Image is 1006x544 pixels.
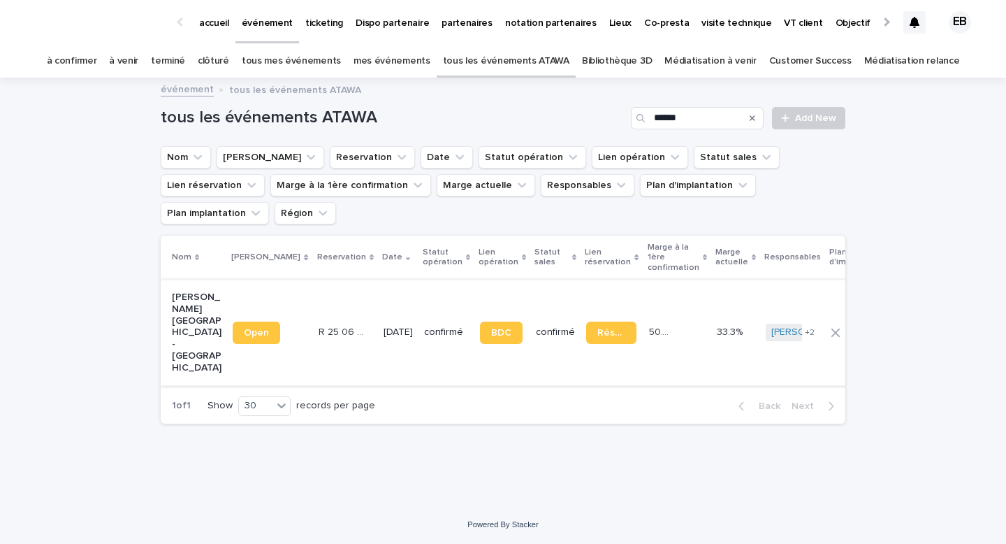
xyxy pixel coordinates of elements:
[172,292,221,374] p: [PERSON_NAME][GEOGRAPHIC_DATA]-[GEOGRAPHIC_DATA]
[151,45,185,78] a: terminé
[795,113,836,123] span: Add New
[592,146,688,169] button: Lien opération
[771,327,847,338] a: [PERSON_NAME]
[750,401,780,411] span: Back
[244,328,269,338] span: Open
[161,174,265,196] button: Lien réservation
[28,8,163,36] img: Ls34BcGeRexTGTNfXpUC
[229,81,361,96] p: tous les événements ATAWA
[631,107,764,129] input: Search
[649,324,677,338] p: 50.7 %
[536,327,575,338] p: confirmé
[769,45,852,78] a: Customer Success
[864,45,960,78] a: Médiatisation relance
[786,400,845,413] button: Next
[694,146,780,169] button: Statut sales
[585,245,631,271] p: Lien réservation
[231,250,300,265] p: [PERSON_NAME]
[443,45,569,78] a: tous les événements ATAWA
[534,245,569,271] p: Statut sales
[161,80,214,96] a: événement
[715,245,748,271] p: Marge actuelle
[949,11,971,34] div: EB
[640,174,756,196] button: Plan d'implantation
[421,146,473,169] button: Date
[437,174,535,196] button: Marge actuelle
[384,327,413,338] p: [DATE]
[727,400,786,413] button: Back
[275,202,336,224] button: Région
[586,322,636,344] a: Réservation
[353,45,430,78] a: mes événements
[479,146,586,169] button: Statut opération
[233,322,280,344] a: Open
[597,328,625,338] span: Réservation
[479,245,518,271] p: Lien opération
[109,45,138,78] a: à venir
[319,324,371,338] p: R 25 06 932
[317,250,366,265] p: Reservation
[270,174,431,196] button: Marge à la 1ère confirmation
[47,45,97,78] a: à confirmer
[829,245,887,271] p: Plan d'implantation
[717,324,745,338] p: 33.3%
[217,146,324,169] button: Lien Stacker
[296,400,375,412] p: records per page
[772,107,845,129] a: Add New
[491,328,511,338] span: BDC
[161,389,202,423] p: 1 of 1
[330,146,415,169] button: Reservation
[172,250,191,265] p: Nom
[664,45,757,78] a: Médiatisation à venir
[161,146,211,169] button: Nom
[582,45,652,78] a: Bibliothèque 3D
[541,174,634,196] button: Responsables
[161,108,625,128] h1: tous les événements ATAWA
[764,250,821,265] p: Responsables
[161,202,269,224] button: Plan implantation
[198,45,229,78] a: clôturé
[648,240,699,275] p: Marge à la 1ère confirmation
[382,250,402,265] p: Date
[480,322,523,344] a: BDC
[207,400,233,412] p: Show
[242,45,341,78] a: tous mes événements
[805,329,815,337] span: + 2
[239,399,272,413] div: 30
[792,401,822,411] span: Next
[424,327,469,338] p: confirmé
[423,245,462,271] p: Statut opération
[467,520,538,529] a: Powered By Stacker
